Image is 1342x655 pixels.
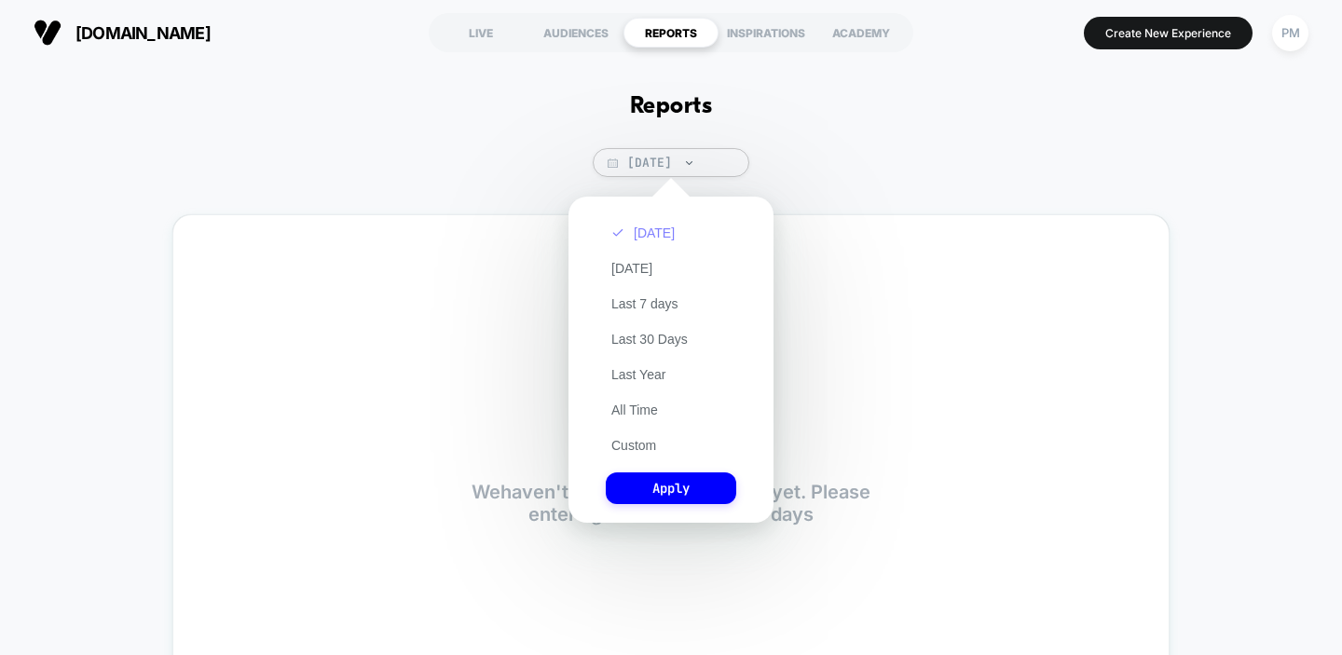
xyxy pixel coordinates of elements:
div: INSPIRATIONS [719,18,814,48]
div: ACADEMY [814,18,909,48]
div: REPORTS [623,18,719,48]
button: [DOMAIN_NAME] [28,18,216,48]
button: Last 7 days [606,295,684,312]
button: All Time [606,402,664,418]
button: PM [1267,14,1314,52]
p: We haven't collected enough data yet. Please enter again in the next few days [472,481,870,525]
img: calendar [608,158,618,168]
div: PM [1272,15,1308,51]
img: end [686,161,692,165]
div: LIVE [433,18,528,48]
span: [DOMAIN_NAME] [75,23,211,43]
span: [DATE] [593,148,749,177]
button: Create New Experience [1084,17,1253,49]
button: [DATE] [606,225,680,241]
h1: Reports [630,93,712,120]
img: Visually logo [34,19,62,47]
button: Last Year [606,366,671,383]
button: Apply [606,472,736,504]
div: AUDIENCES [528,18,623,48]
button: Last 30 Days [606,331,693,348]
button: [DATE] [606,260,658,277]
button: Custom [606,437,662,454]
